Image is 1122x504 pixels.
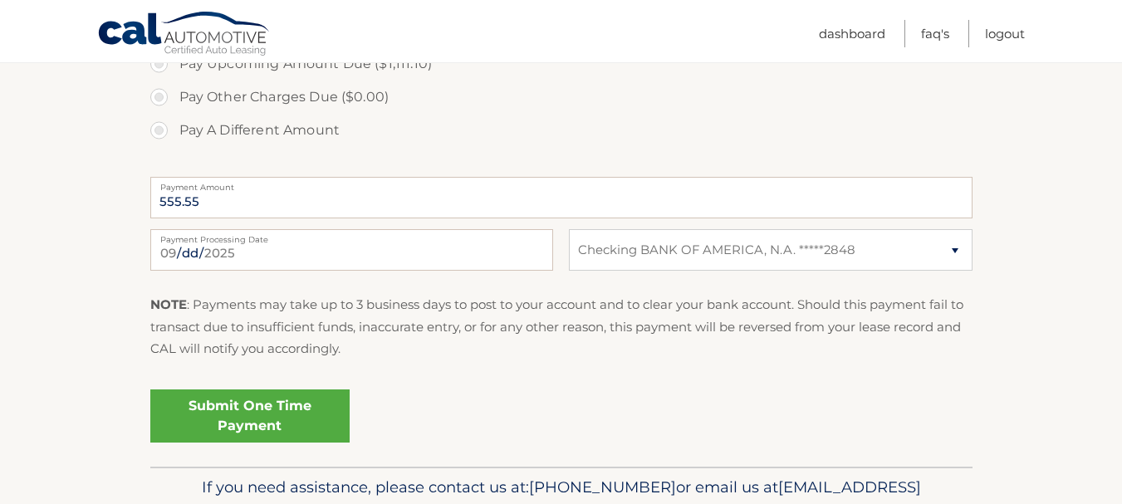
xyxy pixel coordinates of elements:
label: Payment Processing Date [150,229,553,242]
a: Submit One Time Payment [150,389,350,443]
a: FAQ's [921,20,949,47]
input: Payment Amount [150,177,973,218]
label: Pay Upcoming Amount Due ($1,111.10) [150,47,973,81]
label: Pay Other Charges Due ($0.00) [150,81,973,114]
a: Logout [985,20,1025,47]
label: Payment Amount [150,177,973,190]
span: [PHONE_NUMBER] [529,477,676,497]
p: : Payments may take up to 3 business days to post to your account and to clear your bank account.... [150,294,973,360]
a: Dashboard [819,20,885,47]
a: Cal Automotive [97,11,272,59]
strong: NOTE [150,296,187,312]
label: Pay A Different Amount [150,114,973,147]
input: Payment Date [150,229,553,271]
